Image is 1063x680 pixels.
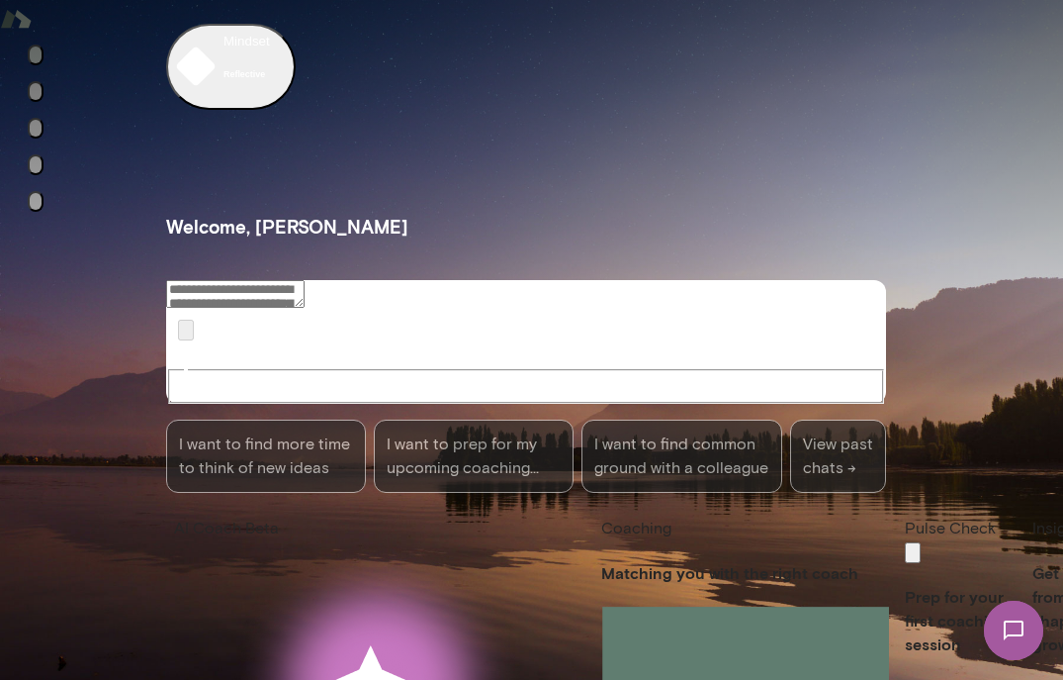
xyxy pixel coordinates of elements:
[601,519,671,537] span: Coaching
[905,519,996,537] span: Pulse Check
[601,561,889,585] h4: Matching you with the right coach
[905,585,1017,656] h4: Prep for your first coaching session
[790,420,886,493] span: View past chats ->
[179,433,353,480] span: I want to find more time to think of new ideas
[223,69,270,79] h6: reflective
[594,433,768,480] span: I want to find common ground with a colleague
[174,519,279,537] span: AI Coach Beta
[223,34,270,49] span: Mindset
[166,213,1063,241] h3: Welcome, [PERSON_NAME]
[176,47,216,86] img: mindset
[387,433,561,480] span: I want to prep for my upcoming coaching session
